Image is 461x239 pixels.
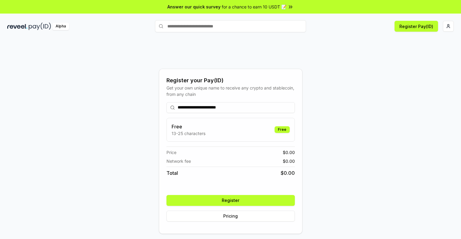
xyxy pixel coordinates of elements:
[172,130,205,137] p: 13-25 characters
[52,23,69,30] div: Alpha
[395,21,438,32] button: Register Pay(ID)
[166,76,295,85] div: Register your Pay(ID)
[275,126,290,133] div: Free
[166,169,178,177] span: Total
[283,149,295,156] span: $ 0.00
[172,123,205,130] h3: Free
[281,169,295,177] span: $ 0.00
[166,85,295,97] div: Get your own unique name to receive any crypto and stablecoin, from any chain
[166,158,191,164] span: Network fee
[166,149,176,156] span: Price
[29,23,51,30] img: pay_id
[166,211,295,222] button: Pricing
[7,23,27,30] img: reveel_dark
[222,4,286,10] span: for a chance to earn 10 USDT 📝
[166,195,295,206] button: Register
[283,158,295,164] span: $ 0.00
[167,4,221,10] span: Answer our quick survey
